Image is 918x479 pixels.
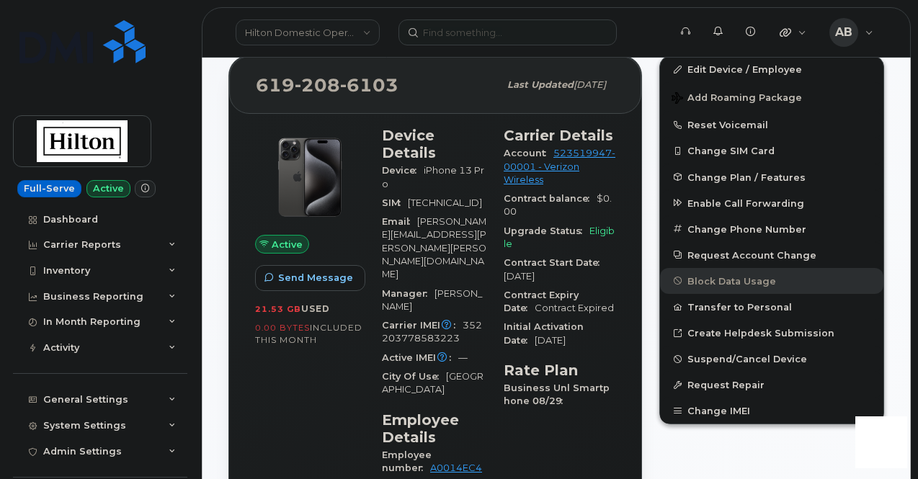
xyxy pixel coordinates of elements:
[382,320,463,331] span: Carrier IMEI
[504,257,607,268] span: Contract Start Date
[672,92,802,106] span: Add Roaming Package
[267,134,353,220] img: iPhone_15_Pro_Black.png
[504,290,579,313] span: Contract Expiry Date
[382,197,408,208] span: SIM
[382,165,424,176] span: Device
[660,398,883,424] button: Change IMEI
[660,82,883,112] button: Add Roaming Package
[660,56,883,82] a: Edit Device / Employee
[382,371,446,382] span: City Of Use
[382,288,435,299] span: Manager
[255,323,310,333] span: 0.00 Bytes
[504,362,615,379] h3: Rate Plan
[660,242,883,268] button: Request Account Change
[835,24,852,41] span: AB
[382,411,486,446] h3: Employee Details
[278,271,353,285] span: Send Message
[504,382,610,406] span: Business Unl Smartphone 08/29
[687,354,807,364] span: Suspend/Cancel Device
[660,346,883,372] button: Suspend/Cancel Device
[660,164,883,190] button: Change Plan / Features
[382,449,432,473] span: Employee number
[504,127,615,144] h3: Carrier Details
[504,321,584,345] span: Initial Activation Date
[855,416,907,468] iframe: Messenger Launcher
[408,197,482,208] span: [TECHNICAL_ID]
[507,79,574,90] span: Last updated
[535,335,566,346] span: [DATE]
[382,165,484,189] span: iPhone 13 Pro
[255,304,301,314] span: 21.53 GB
[660,268,883,294] button: Block Data Usage
[687,197,804,208] span: Enable Call Forwarding
[660,190,883,216] button: Enable Call Forwarding
[660,112,883,138] button: Reset Voicemail
[430,462,482,473] a: A0014EC4
[458,352,468,363] span: —
[382,352,458,363] span: Active IMEI
[504,225,589,236] span: Upgrade Status
[819,18,883,47] div: Alex Bradshaw
[340,74,398,96] span: 6103
[660,294,883,320] button: Transfer to Personal
[295,74,340,96] span: 208
[256,74,398,96] span: 619
[770,18,816,47] div: Quicklinks
[660,138,883,164] button: Change SIM Card
[504,148,553,158] span: Account
[382,288,482,312] span: [PERSON_NAME]
[301,303,330,314] span: used
[504,271,535,282] span: [DATE]
[687,171,806,182] span: Change Plan / Features
[574,79,606,90] span: [DATE]
[660,372,883,398] button: Request Repair
[236,19,380,45] a: Hilton Domestic Operating Company Inc
[255,265,365,291] button: Send Message
[382,127,486,161] h3: Device Details
[398,19,617,45] input: Find something...
[382,216,417,227] span: Email
[504,148,615,185] a: 523519947-00001 - Verizon Wireless
[504,193,597,204] span: Contract balance
[660,320,883,346] a: Create Helpdesk Submission
[535,303,614,313] span: Contract Expired
[272,238,303,251] span: Active
[660,216,883,242] button: Change Phone Number
[382,216,486,279] span: [PERSON_NAME][EMAIL_ADDRESS][PERSON_NAME][PERSON_NAME][DOMAIN_NAME]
